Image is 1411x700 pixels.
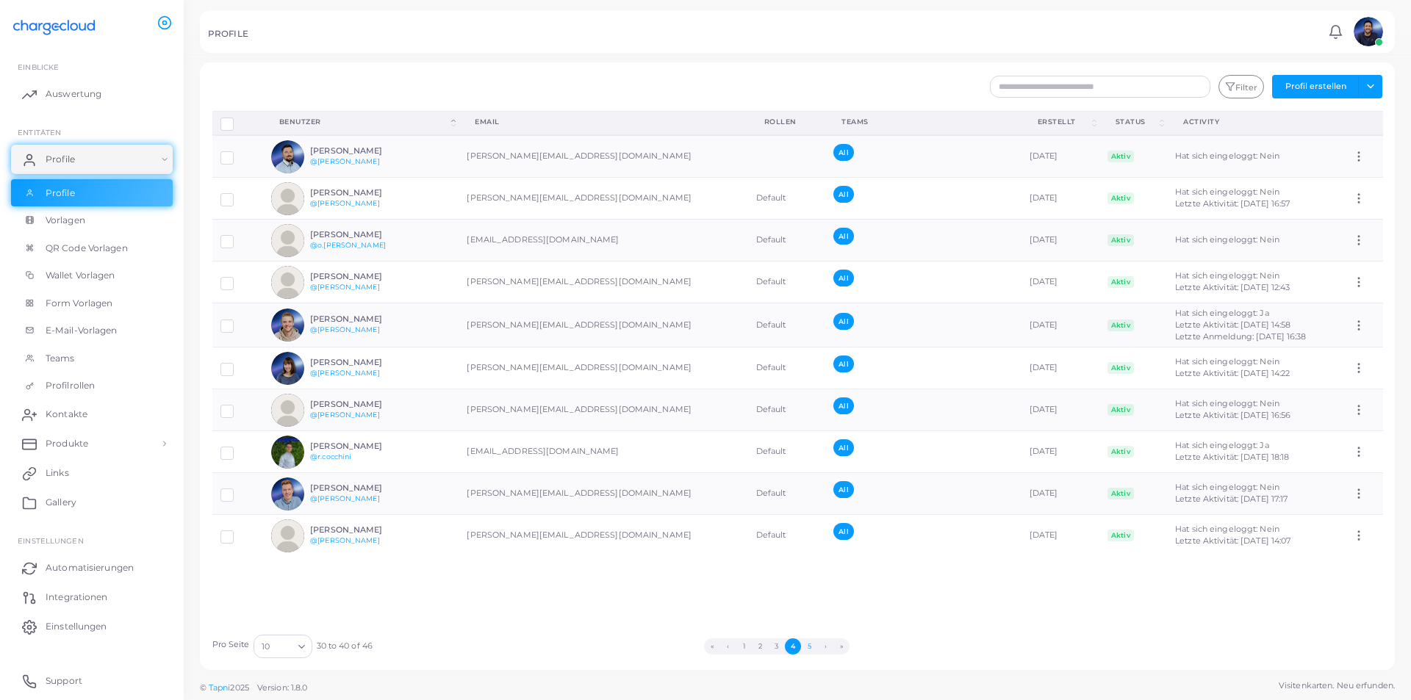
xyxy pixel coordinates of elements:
span: All [833,186,853,203]
span: 2025 [230,682,248,694]
div: Email [475,117,731,127]
span: All [833,356,853,372]
div: activity [1183,117,1328,127]
span: All [833,313,853,330]
td: [DATE] [1022,347,1099,389]
td: [PERSON_NAME][EMAIL_ADDRESS][DOMAIN_NAME] [459,389,747,431]
span: Teams [46,352,75,365]
td: [DATE] [1022,261,1099,303]
td: Default [748,303,826,347]
span: Aktiv [1107,192,1135,204]
td: Default [748,515,826,557]
span: All [833,523,853,540]
a: Wallet Vorlagen [11,261,173,289]
a: @r.cocchini [310,452,351,461]
th: Row-selection [212,111,263,135]
h6: [PERSON_NAME] [310,230,418,239]
button: Go to page 2 [753,638,769,654]
span: QR Code Vorlagen [46,242,128,255]
img: avatar [271,477,304,510]
img: avatar [1354,17,1383,46]
span: Hat sich eingeloggt: Ja [1175,308,1269,318]
span: Hat sich eingeloggt: Nein [1175,270,1279,281]
h5: PROFILE [208,29,248,39]
a: Auswertung [11,79,173,109]
a: E-Mail-Vorlagen [11,317,173,344]
span: Profilrollen [46,379,95,392]
div: Rollen [764,117,810,127]
span: E-Mail-Vorlagen [46,324,118,337]
span: Hat sich eingeloggt: Nein [1175,356,1279,367]
span: Produkte [46,437,88,450]
h6: [PERSON_NAME] [310,525,418,535]
td: Default [748,347,826,389]
a: Links [11,458,173,488]
span: Letzte Aktivität: [DATE] 17:17 [1175,494,1288,504]
span: Aktiv [1107,151,1135,162]
td: [DATE] [1022,515,1099,557]
td: [PERSON_NAME][EMAIL_ADDRESS][DOMAIN_NAME] [459,178,747,220]
a: Form Vorlagen [11,289,173,317]
span: Profile [46,153,75,166]
td: [EMAIL_ADDRESS][DOMAIN_NAME] [459,431,747,473]
span: Letzte Aktivität: [DATE] 16:57 [1175,198,1290,209]
a: avatar [1349,17,1387,46]
a: @[PERSON_NAME] [310,325,380,333]
h6: [PERSON_NAME] [310,400,418,409]
a: Profile [11,179,173,207]
img: avatar [271,436,304,469]
span: Automatisierungen [46,561,134,574]
span: Vorlagen [46,214,85,227]
h6: [PERSON_NAME] [310,314,418,324]
td: [PERSON_NAME][EMAIL_ADDRESS][DOMAIN_NAME] [459,303,747,347]
span: EINBLICKE [18,62,59,71]
td: Default [748,431,826,473]
span: © [200,682,307,694]
h6: [PERSON_NAME] [310,272,418,281]
td: [DATE] [1022,473,1099,515]
img: avatar [271,394,304,427]
a: Support [11,666,173,696]
a: Profile [11,145,173,174]
span: ENTITÄTEN [18,128,61,137]
span: Aktiv [1107,530,1135,541]
ul: Pagination [373,638,1181,654]
span: Kontakte [46,408,87,421]
span: Letzte Aktivität: [DATE] 14:07 [1175,535,1290,546]
h6: [PERSON_NAME] [310,483,418,493]
a: @[PERSON_NAME] [310,494,380,502]
img: avatar [271,266,304,299]
a: @[PERSON_NAME] [310,157,380,165]
img: avatar [271,519,304,552]
img: logo [13,14,95,41]
td: Default [748,220,826,261]
img: avatar [271,308,304,342]
td: [PERSON_NAME][EMAIL_ADDRESS][DOMAIN_NAME] [459,261,747,303]
span: All [833,439,853,456]
span: Aktiv [1107,320,1135,331]
td: [PERSON_NAME][EMAIL_ADDRESS][DOMAIN_NAME] [459,347,747,389]
td: [DATE] [1022,135,1099,178]
span: Wallet Vorlagen [46,269,115,282]
a: Gallery [11,488,173,517]
span: Gallery [46,496,76,509]
span: Aktiv [1107,488,1135,499]
div: Erstellt [1038,117,1089,127]
span: Support [46,674,82,688]
a: @o.[PERSON_NAME] [310,241,386,249]
span: Hat sich eingeloggt: Ja [1175,440,1269,450]
span: Aktiv [1107,276,1135,288]
span: 30 to 40 of 46 [317,641,373,652]
button: Go to page 5 [801,638,817,654]
a: Tapni [209,682,231,693]
span: Einstellungen [46,620,107,633]
label: Pro Seite [212,639,250,651]
span: Hat sich eingeloggt: Nein [1175,151,1279,161]
td: Default [748,261,826,303]
td: [DATE] [1022,389,1099,431]
a: Profilrollen [11,372,173,400]
a: @[PERSON_NAME] [310,536,380,544]
span: Hat sich eingeloggt: Nein [1175,187,1279,197]
span: Letzte Anmeldung: [DATE] 16:38 [1175,331,1306,342]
